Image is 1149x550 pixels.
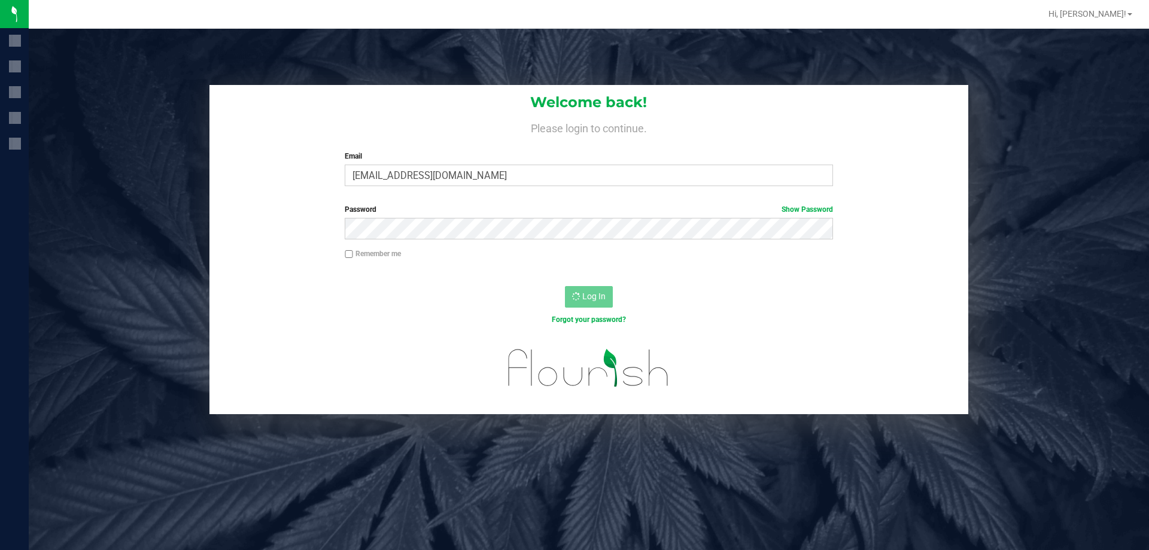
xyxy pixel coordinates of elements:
[209,95,968,110] h1: Welcome back!
[209,120,968,134] h4: Please login to continue.
[494,338,683,399] img: flourish_logo.svg
[552,315,626,324] a: Forgot your password?
[782,205,833,214] a: Show Password
[582,291,606,301] span: Log In
[345,248,401,259] label: Remember me
[345,151,832,162] label: Email
[1048,9,1126,19] span: Hi, [PERSON_NAME]!
[345,205,376,214] span: Password
[345,250,353,259] input: Remember me
[565,286,613,308] button: Log In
